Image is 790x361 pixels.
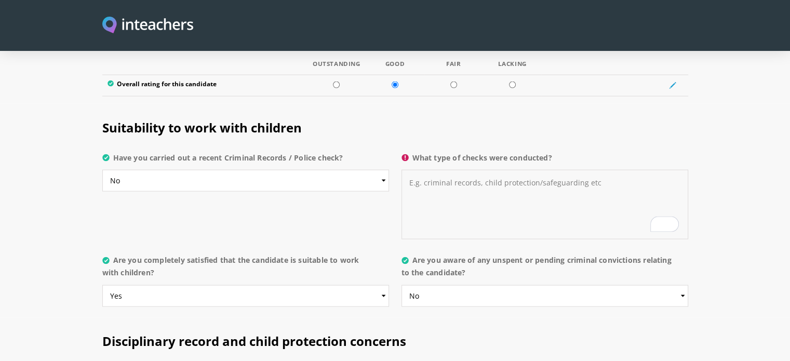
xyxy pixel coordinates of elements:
[108,81,302,91] label: Overall rating for this candidate
[102,332,406,350] span: Disciplinary record and child protection concerns
[401,254,688,285] label: Are you aware of any unspent or pending criminal convictions relating to the candidate?
[401,152,688,170] label: What type of checks were conducted?
[102,254,389,285] label: Are you completely satisfied that the candidate is suitable to work with children?
[366,61,424,75] th: Good
[102,17,194,35] a: Visit this site's homepage
[401,170,688,239] textarea: To enrich screen reader interactions, please activate Accessibility in Grammarly extension settings
[483,61,542,75] th: Lacking
[102,152,389,170] label: Have you carried out a recent Criminal Records / Police check?
[102,119,302,136] span: Suitability to work with children
[102,17,194,35] img: Inteachers
[424,61,483,75] th: Fair
[307,61,366,75] th: Outstanding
